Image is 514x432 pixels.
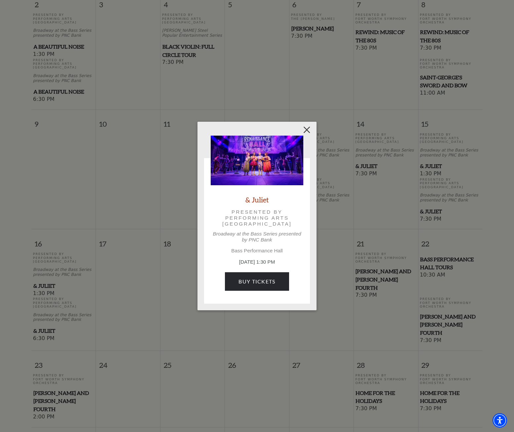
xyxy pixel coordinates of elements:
p: Broadway at the Bass Series presented by PNC Bank [211,231,303,243]
p: Presented by Performing Arts [GEOGRAPHIC_DATA] [220,209,294,227]
p: Bass Performance Hall [211,248,303,254]
div: Accessibility Menu [493,413,507,428]
a: Buy Tickets [225,272,289,291]
button: Close [301,123,313,136]
a: & Juliet [245,195,269,204]
p: [DATE] 1:30 PM [211,258,303,266]
img: & Juliet [211,136,303,185]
